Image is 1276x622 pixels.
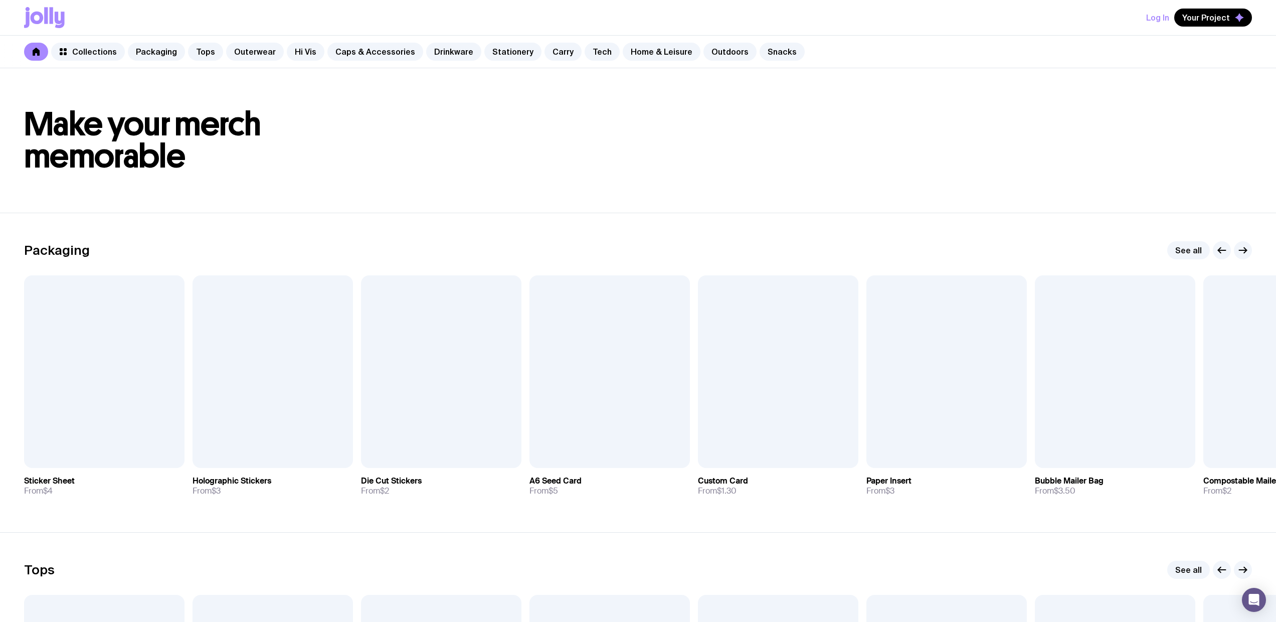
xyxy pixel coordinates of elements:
a: Tech [585,43,620,61]
h3: Custom Card [698,476,748,486]
a: Collections [51,43,125,61]
h2: Tops [24,562,55,577]
span: $3 [212,486,221,496]
h3: Sticker Sheet [24,476,75,486]
span: $2 [380,486,389,496]
span: Collections [72,47,117,57]
span: Make your merch memorable [24,104,261,176]
span: From [866,486,894,496]
a: Die Cut StickersFrom$2 [361,468,521,504]
h3: Bubble Mailer Bag [1035,476,1104,486]
div: Open Intercom Messenger [1242,588,1266,612]
a: Sticker SheetFrom$4 [24,468,185,504]
span: From [361,486,389,496]
a: Packaging [128,43,185,61]
a: Custom CardFrom$1.30 [698,468,858,504]
a: See all [1167,561,1210,579]
a: Paper InsertFrom$3 [866,468,1027,504]
span: $4 [43,486,53,496]
h3: Paper Insert [866,476,912,486]
span: From [698,486,737,496]
a: Caps & Accessories [327,43,423,61]
a: Outerwear [226,43,284,61]
span: From [193,486,221,496]
span: $5 [549,486,558,496]
button: Your Project [1174,9,1252,27]
a: Outdoors [703,43,757,61]
a: A6 Seed CardFrom$5 [529,468,690,504]
a: Carry [544,43,582,61]
span: From [24,486,53,496]
span: From [1035,486,1075,496]
span: Your Project [1182,13,1230,23]
a: Snacks [760,43,805,61]
a: Holographic StickersFrom$3 [193,468,353,504]
span: $2 [1222,486,1231,496]
h3: Die Cut Stickers [361,476,422,486]
a: Home & Leisure [623,43,700,61]
a: Stationery [484,43,541,61]
span: $1.30 [717,486,737,496]
a: Hi Vis [287,43,324,61]
span: $3.50 [1054,486,1075,496]
a: Bubble Mailer BagFrom$3.50 [1035,468,1195,504]
button: Log In [1146,9,1169,27]
a: Tops [188,43,223,61]
h3: Holographic Stickers [193,476,271,486]
h3: A6 Seed Card [529,476,582,486]
span: $3 [885,486,894,496]
h2: Packaging [24,243,90,258]
a: Drinkware [426,43,481,61]
span: From [529,486,558,496]
a: See all [1167,241,1210,259]
span: From [1203,486,1231,496]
